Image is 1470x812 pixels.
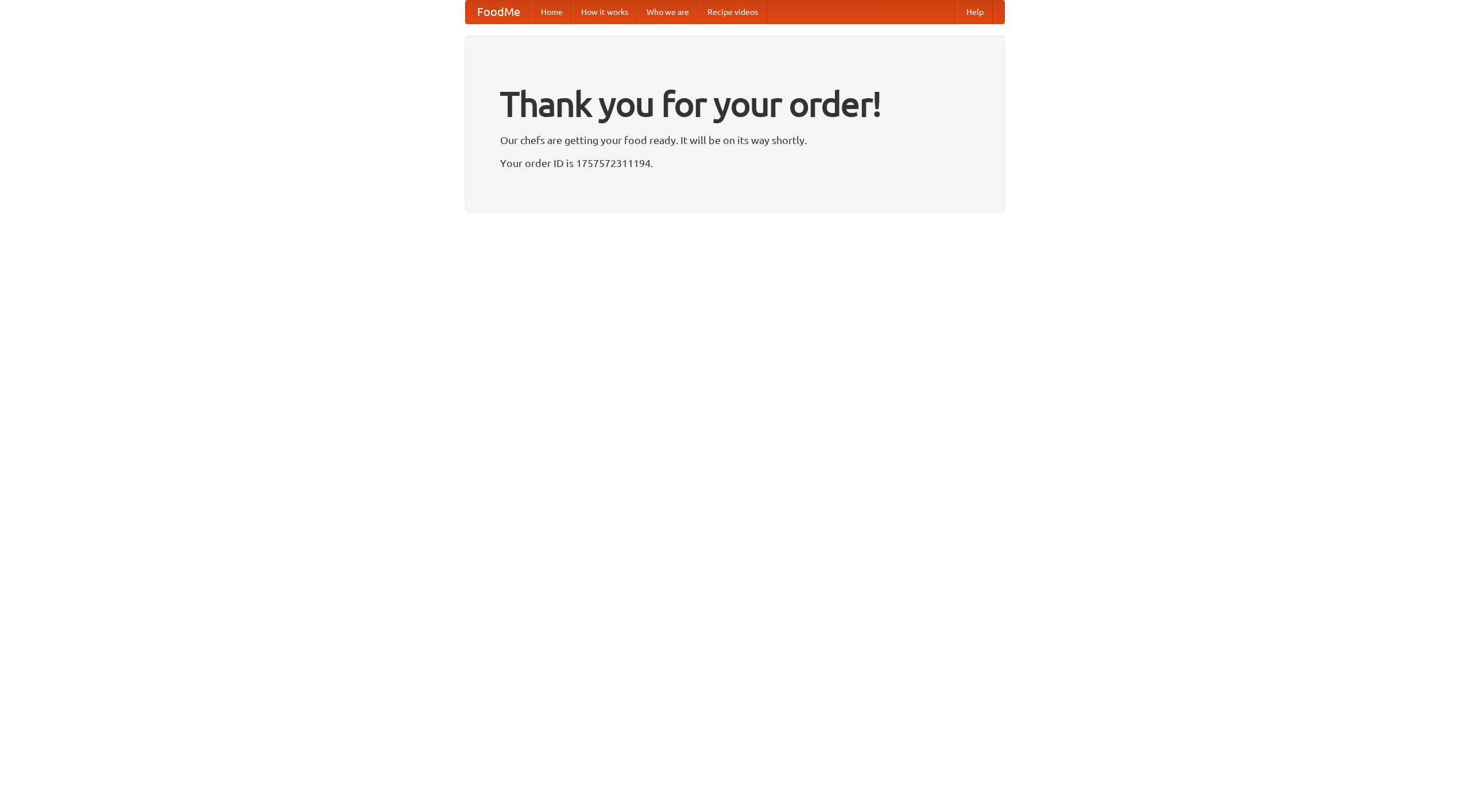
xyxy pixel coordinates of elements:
h1: Thank you for your order! [500,76,970,131]
p: Our chefs are getting your food ready. It will be on its way shortly. [500,131,970,149]
a: Home [532,1,572,24]
a: FoodMe [466,1,532,24]
a: Who we are [637,1,698,24]
a: How it works [572,1,637,24]
p: Your order ID is 1757572311194. [500,154,970,172]
a: Recipe videos [698,1,767,24]
a: Help [957,1,993,24]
